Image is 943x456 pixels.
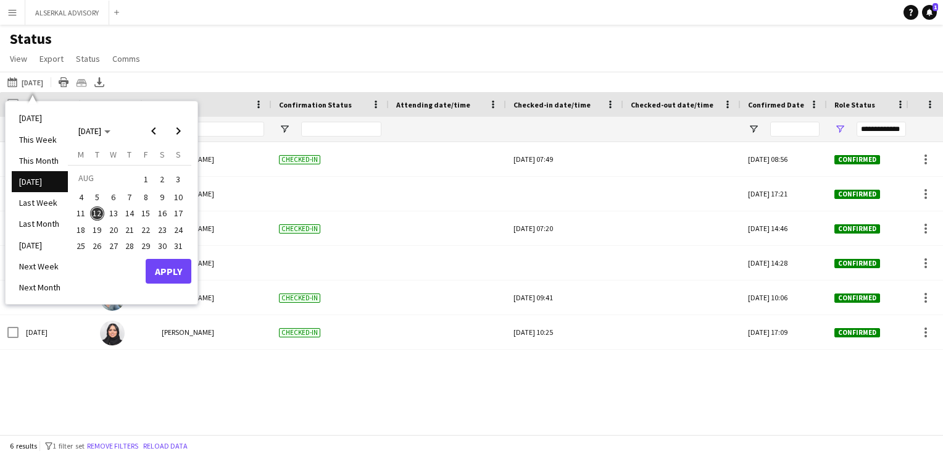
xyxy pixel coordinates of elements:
[12,150,68,171] li: This Month
[89,189,105,205] button: 05-08-2025
[155,206,170,221] span: 16
[73,189,89,205] button: 04-08-2025
[25,1,109,25] button: ALSERKAL ADVISORY
[170,189,186,205] button: 10-08-2025
[12,256,68,277] li: Next Week
[155,222,170,237] span: 23
[741,142,827,176] div: [DATE] 08:56
[513,315,616,349] div: [DATE] 10:25
[279,293,320,303] span: Checked-in
[106,239,121,253] span: 27
[741,246,827,280] div: [DATE] 14:28
[138,171,153,188] span: 1
[12,235,68,256] li: [DATE]
[144,149,148,160] span: F
[122,189,138,205] button: 07-08-2025
[73,239,88,253] span: 25
[834,328,880,337] span: Confirmed
[741,281,827,315] div: [DATE] 10:06
[155,190,170,205] span: 9
[5,51,32,67] a: View
[106,206,121,221] span: 13
[154,238,170,254] button: 30-08-2025
[52,441,85,450] span: 1 filter set
[90,190,105,205] span: 5
[138,222,153,237] span: 22
[107,51,145,67] a: Comms
[748,124,759,135] button: Open Filter Menu
[12,192,68,213] li: Last Week
[146,259,191,284] button: Apply
[171,206,186,221] span: 17
[154,205,170,221] button: 16-08-2025
[100,100,121,109] span: Photo
[154,170,170,189] button: 02-08-2025
[834,224,880,234] span: Confirmed
[513,211,616,245] div: [DATE] 07:20
[513,281,616,315] div: [DATE] 09:41
[78,149,84,160] span: M
[141,119,166,143] button: Previous month
[106,222,122,238] button: 20-08-2025
[138,170,154,189] button: 01-08-2025
[170,222,186,238] button: 24-08-2025
[73,170,138,189] td: AUG
[741,177,827,211] div: [DATE] 17:21
[631,100,713,109] span: Checked-out date/time
[73,190,88,205] span: 4
[513,100,591,109] span: Checked-in date/time
[834,155,880,164] span: Confirmed
[933,3,938,11] span: 1
[279,328,320,337] span: Checked-in
[138,189,154,205] button: 08-08-2025
[39,53,64,64] span: Export
[171,239,186,253] span: 31
[122,206,137,221] span: 14
[138,206,153,221] span: 15
[19,315,93,349] div: [DATE]
[110,149,117,160] span: W
[85,439,141,453] button: Remove filters
[122,205,138,221] button: 14-08-2025
[92,75,107,90] app-action-btn: Export XLSX
[279,124,290,135] button: Open Filter Menu
[141,439,190,453] button: Reload data
[396,100,470,109] span: Attending date/time
[741,211,827,245] div: [DATE] 14:46
[95,149,99,160] span: T
[138,190,153,205] span: 8
[834,100,875,109] span: Role Status
[122,222,137,237] span: 21
[100,321,125,345] img: Ekram Balgosoon
[122,190,137,205] span: 7
[127,149,131,160] span: T
[106,189,122,205] button: 06-08-2025
[834,124,845,135] button: Open Filter Menu
[138,205,154,221] button: 15-08-2025
[741,315,827,349] div: [DATE] 17:09
[166,119,191,143] button: Next month
[155,171,170,188] span: 2
[171,190,186,205] span: 10
[71,51,105,67] a: Status
[834,293,880,303] span: Confirmed
[154,222,170,238] button: 23-08-2025
[513,142,616,176] div: [DATE] 07:49
[73,222,88,237] span: 18
[184,122,264,137] input: Name Filter Input
[106,238,122,254] button: 27-08-2025
[73,120,115,142] button: Choose month and year
[74,75,89,90] app-action-btn: Crew files as ZIP
[12,277,68,298] li: Next Month
[12,108,68,129] li: [DATE]
[35,51,69,67] a: Export
[922,5,937,20] a: 1
[160,149,165,160] span: S
[106,222,121,237] span: 20
[10,53,27,64] span: View
[122,238,138,254] button: 28-08-2025
[73,238,89,254] button: 25-08-2025
[170,170,186,189] button: 03-08-2025
[171,222,186,237] span: 24
[138,238,154,254] button: 29-08-2025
